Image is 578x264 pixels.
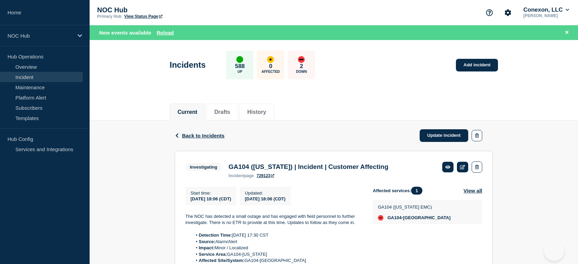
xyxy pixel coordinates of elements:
[262,70,280,74] p: Affected
[296,70,307,74] p: Down
[482,5,497,20] button: Support
[267,56,274,63] div: affected
[245,196,286,201] div: [DATE] 18:06 (CDT)
[8,33,73,39] p: NOC Hub
[420,129,468,142] a: Update incident
[192,245,362,251] li: Minor / Localized
[522,6,570,13] button: Conexon, LLC
[269,63,272,70] p: 0
[228,173,244,178] span: incident
[387,215,450,221] span: GA104-[GEOGRAPHIC_DATA]
[245,190,286,196] p: Updated :
[175,133,224,138] button: Back to Incidents
[199,258,245,263] strong: Affected Site/System:
[522,13,570,18] p: [PERSON_NAME]
[199,252,227,257] strong: Service Area:
[185,213,362,226] p: The NOC has detected a small outage and has engaged with field personnel to further investigate. ...
[544,240,564,261] iframe: Help Scout Beacon - Open
[191,196,231,201] span: [DATE] 18:06 (CDT)
[257,173,274,178] a: 729123
[501,5,515,20] button: Account settings
[236,56,243,63] div: up
[237,70,242,74] p: Up
[463,187,482,195] button: View all
[235,63,245,70] p: 588
[182,133,224,138] span: Back to Incidents
[124,14,162,19] a: View Status Page
[97,14,121,19] p: Primary Hub
[199,233,232,238] strong: Detection Time:
[191,190,231,196] p: Start time :
[185,163,222,171] span: Investigating
[228,173,254,178] p: page
[373,187,426,195] span: Affected services:
[97,6,234,14] p: NOC Hub
[192,258,362,264] li: GA104-[GEOGRAPHIC_DATA]
[192,251,362,258] li: GA104-[US_STATE]
[178,109,197,115] button: Current
[157,30,174,36] button: Reload
[378,215,383,221] div: down
[298,56,305,63] div: down
[214,109,230,115] button: Drafts
[378,204,450,210] p: GA104 ([US_STATE] EMC)
[199,239,215,244] strong: Source:
[456,59,498,71] a: Add incident
[192,239,362,245] li: Alarm/Alert
[199,245,214,250] strong: Impact:
[411,187,422,195] span: 1
[170,60,206,70] h1: Incidents
[300,63,303,70] p: 2
[247,109,266,115] button: History
[192,232,362,238] li: [DATE] 17:30 CST
[228,163,388,171] h3: GA104 ([US_STATE]) | Incident | Customer Affecting
[99,30,151,36] span: New events available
